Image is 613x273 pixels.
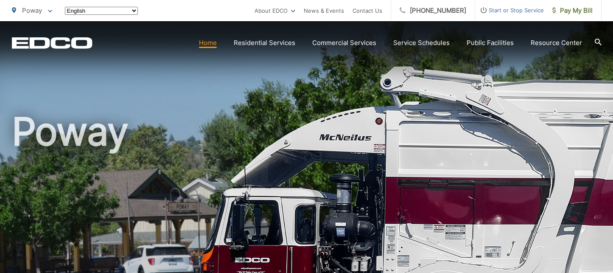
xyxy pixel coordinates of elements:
a: Home [199,38,217,48]
a: Residential Services [234,38,295,48]
a: Service Schedules [393,38,450,48]
span: Poway [22,6,42,14]
a: Public Facilities [467,38,514,48]
a: News & Events [304,6,344,16]
select: Select a language [65,7,138,15]
a: Commercial Services [312,38,376,48]
span: Pay My Bill [552,6,593,16]
a: Contact Us [353,6,382,16]
a: Resource Center [531,38,582,48]
a: About EDCO [255,6,295,16]
a: EDCD logo. Return to the homepage. [12,37,92,49]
